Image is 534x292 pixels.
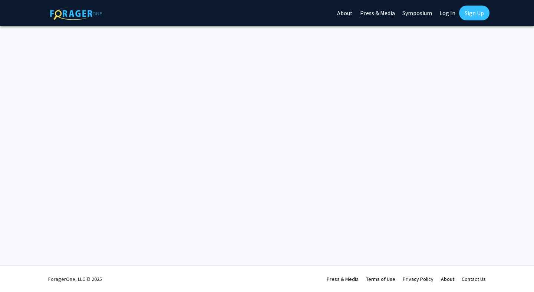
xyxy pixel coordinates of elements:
img: ForagerOne Logo [50,7,102,20]
a: Sign Up [459,6,489,20]
a: Contact Us [462,276,486,282]
a: About [441,276,454,282]
div: ForagerOne, LLC © 2025 [48,266,102,292]
a: Press & Media [327,276,359,282]
a: Terms of Use [366,276,395,282]
a: Privacy Policy [403,276,434,282]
